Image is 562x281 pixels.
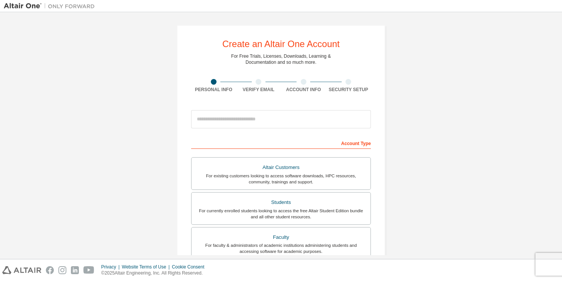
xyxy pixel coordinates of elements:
[83,266,94,274] img: youtube.svg
[326,87,371,93] div: Security Setup
[196,173,366,185] div: For existing customers looking to access software downloads, HPC resources, community, trainings ...
[191,87,236,93] div: Personal Info
[236,87,281,93] div: Verify Email
[281,87,326,93] div: Account Info
[222,39,340,49] div: Create an Altair One Account
[196,162,366,173] div: Altair Customers
[101,270,209,276] p: © 2025 Altair Engineering, Inc. All Rights Reserved.
[196,232,366,243] div: Faculty
[4,2,99,10] img: Altair One
[58,266,66,274] img: instagram.svg
[196,242,366,254] div: For faculty & administrators of academic institutions administering students and accessing softwa...
[101,264,122,270] div: Privacy
[2,266,41,274] img: altair_logo.svg
[231,53,331,65] div: For Free Trials, Licenses, Downloads, Learning & Documentation and so much more.
[71,266,79,274] img: linkedin.svg
[172,264,209,270] div: Cookie Consent
[122,264,172,270] div: Website Terms of Use
[46,266,54,274] img: facebook.svg
[196,197,366,208] div: Students
[191,137,371,149] div: Account Type
[196,208,366,220] div: For currently enrolled students looking to access the free Altair Student Edition bundle and all ...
